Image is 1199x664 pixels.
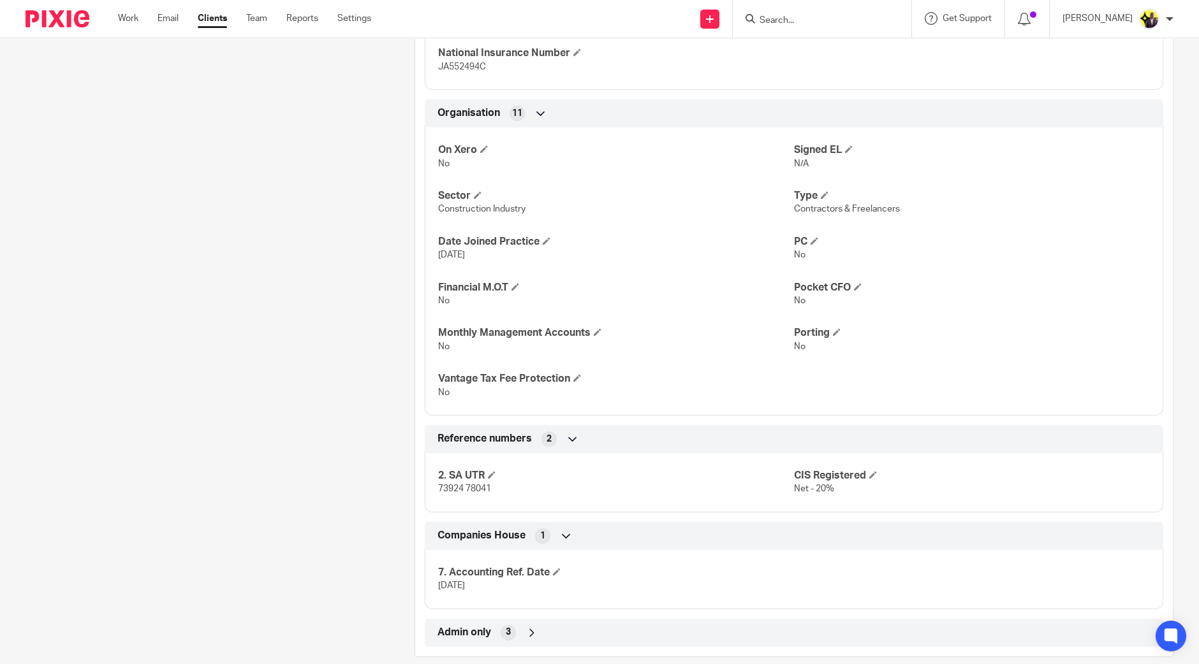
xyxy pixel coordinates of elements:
[758,15,873,27] input: Search
[158,12,179,25] a: Email
[118,12,138,25] a: Work
[438,581,465,590] span: [DATE]
[547,433,552,445] span: 2
[438,62,486,71] span: JA552494C
[337,12,371,25] a: Settings
[512,107,522,120] span: 11
[438,529,526,542] span: Companies House
[794,469,1150,482] h4: CIS Registered
[794,189,1150,203] h4: Type
[794,342,805,351] span: No
[438,106,500,120] span: Organisation
[794,250,805,259] span: No
[26,10,89,27] img: Pixie
[438,47,794,60] h4: National Insurance Number
[794,205,900,213] span: Contractors & Freelancers
[438,189,794,203] h4: Sector
[438,296,450,305] span: No
[438,388,450,397] span: No
[438,432,532,445] span: Reference numbers
[246,12,267,25] a: Team
[794,484,834,493] span: Net - 20%
[1139,9,1159,29] img: Yemi-Starbridge.jpg
[438,469,794,482] h4: 2. SA UTR
[794,326,1150,340] h4: Porting
[438,159,450,168] span: No
[1063,12,1133,25] p: [PERSON_NAME]
[286,12,318,25] a: Reports
[794,281,1150,294] h4: Pocket CFO
[438,566,794,579] h4: 7. Accounting Ref. Date
[943,14,992,23] span: Get Support
[438,235,794,249] h4: Date Joined Practice
[438,250,465,259] span: [DATE]
[794,235,1150,249] h4: PC
[438,326,794,340] h4: Monthly Management Accounts
[438,372,794,386] h4: Vantage Tax Fee Protection
[438,626,491,639] span: Admin only
[198,12,227,25] a: Clients
[438,205,526,213] span: Construction Industry
[506,626,511,639] span: 3
[794,296,805,305] span: No
[438,143,794,157] h4: On Xero
[438,484,491,493] span: 73924 78041
[438,342,450,351] span: No
[794,143,1150,157] h4: Signed EL
[438,281,794,294] h4: Financial M.O.T
[794,159,809,168] span: N/A
[540,530,545,542] span: 1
